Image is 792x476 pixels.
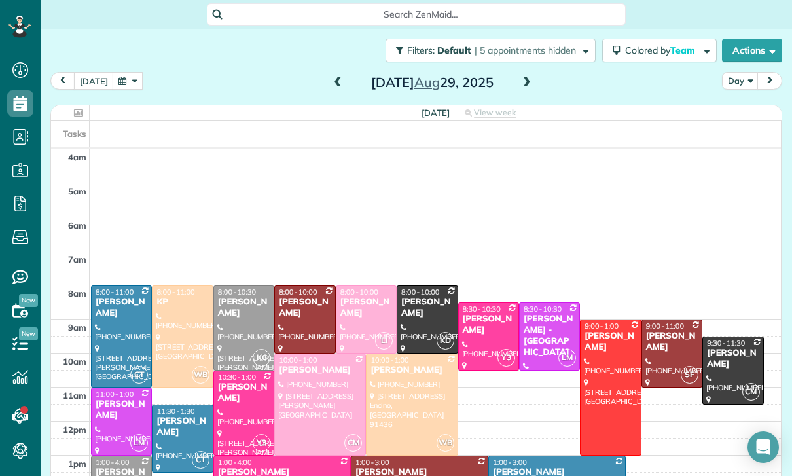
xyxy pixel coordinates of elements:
div: [PERSON_NAME] [401,297,454,319]
div: [PERSON_NAME] [706,348,759,370]
span: New [19,327,38,340]
span: Y3 [497,349,515,367]
span: 8:30 - 10:30 [463,304,501,314]
span: Filters: [407,45,435,56]
span: 9am [68,322,86,333]
div: KP [156,297,209,308]
button: Colored byTeam [602,39,717,62]
span: 8:00 - 10:00 [279,287,317,297]
div: [PERSON_NAME] [278,297,331,319]
span: 8:00 - 10:30 [218,287,256,297]
span: 5am [68,186,86,196]
span: Colored by [625,45,700,56]
button: Actions [722,39,782,62]
span: KD [437,332,454,350]
span: 11:00 - 1:00 [96,390,134,399]
span: 10:00 - 1:00 [279,356,317,365]
button: Day [722,72,759,90]
span: Default [437,45,472,56]
span: 8am [68,288,86,299]
div: [PERSON_NAME] [95,399,148,421]
div: [PERSON_NAME] [645,331,698,353]
span: 9:00 - 1:00 [585,321,619,331]
span: 1:00 - 4:00 [218,458,252,467]
span: 1:00 - 4:00 [96,458,130,467]
div: [PERSON_NAME] [278,365,362,376]
span: Tasks [63,128,86,139]
span: CM [742,383,760,401]
div: Open Intercom Messenger [747,431,779,463]
span: 6am [68,220,86,230]
span: View week [474,107,516,118]
span: 9:30 - 11:30 [707,339,745,348]
span: WB [437,434,454,452]
span: 11:30 - 1:30 [156,407,194,416]
div: [PERSON_NAME] [340,297,393,319]
span: LM [130,434,148,452]
span: 8:00 - 10:00 [340,287,378,297]
span: [DATE] [422,107,450,118]
span: 10am [63,356,86,367]
div: [PERSON_NAME] [370,365,454,376]
span: KC [253,349,270,367]
div: [PERSON_NAME] [217,382,270,404]
button: prev [50,72,75,90]
span: 8:00 - 11:00 [96,287,134,297]
span: 11am [63,390,86,401]
span: 8:00 - 11:00 [156,287,194,297]
a: Filters: Default | 5 appointments hidden [379,39,596,62]
div: [PERSON_NAME] [462,314,515,336]
span: Aug [414,74,440,90]
div: [PERSON_NAME] - [GEOGRAPHIC_DATA] [523,314,576,358]
h2: [DATE] 29, 2025 [350,75,514,90]
span: SF [681,366,698,384]
span: CM [344,434,362,452]
span: 12pm [63,424,86,435]
span: 10:00 - 1:00 [370,356,408,365]
div: [PERSON_NAME] [584,331,637,353]
span: 4am [68,152,86,162]
button: Filters: Default | 5 appointments hidden [386,39,596,62]
span: CT [192,451,209,469]
span: 9:00 - 11:00 [646,321,684,331]
div: [PERSON_NAME] [156,416,209,438]
span: Team [670,45,697,56]
span: LM [558,349,576,367]
span: New [19,294,38,307]
button: next [757,72,782,90]
span: Y3 [253,434,270,452]
span: | 5 appointments hidden [475,45,576,56]
span: WB [192,366,209,384]
span: 7am [68,254,86,265]
span: LI [375,332,393,350]
div: [PERSON_NAME] [217,297,270,319]
span: 8:30 - 10:30 [524,304,562,314]
span: 1pm [68,458,86,469]
div: [PERSON_NAME] [95,297,148,319]
span: 10:30 - 1:00 [218,373,256,382]
span: 1:00 - 3:00 [355,458,389,467]
span: 8:00 - 10:00 [401,287,439,297]
span: 1:00 - 3:00 [493,458,527,467]
span: CT [130,366,148,384]
button: [DATE] [74,72,114,90]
